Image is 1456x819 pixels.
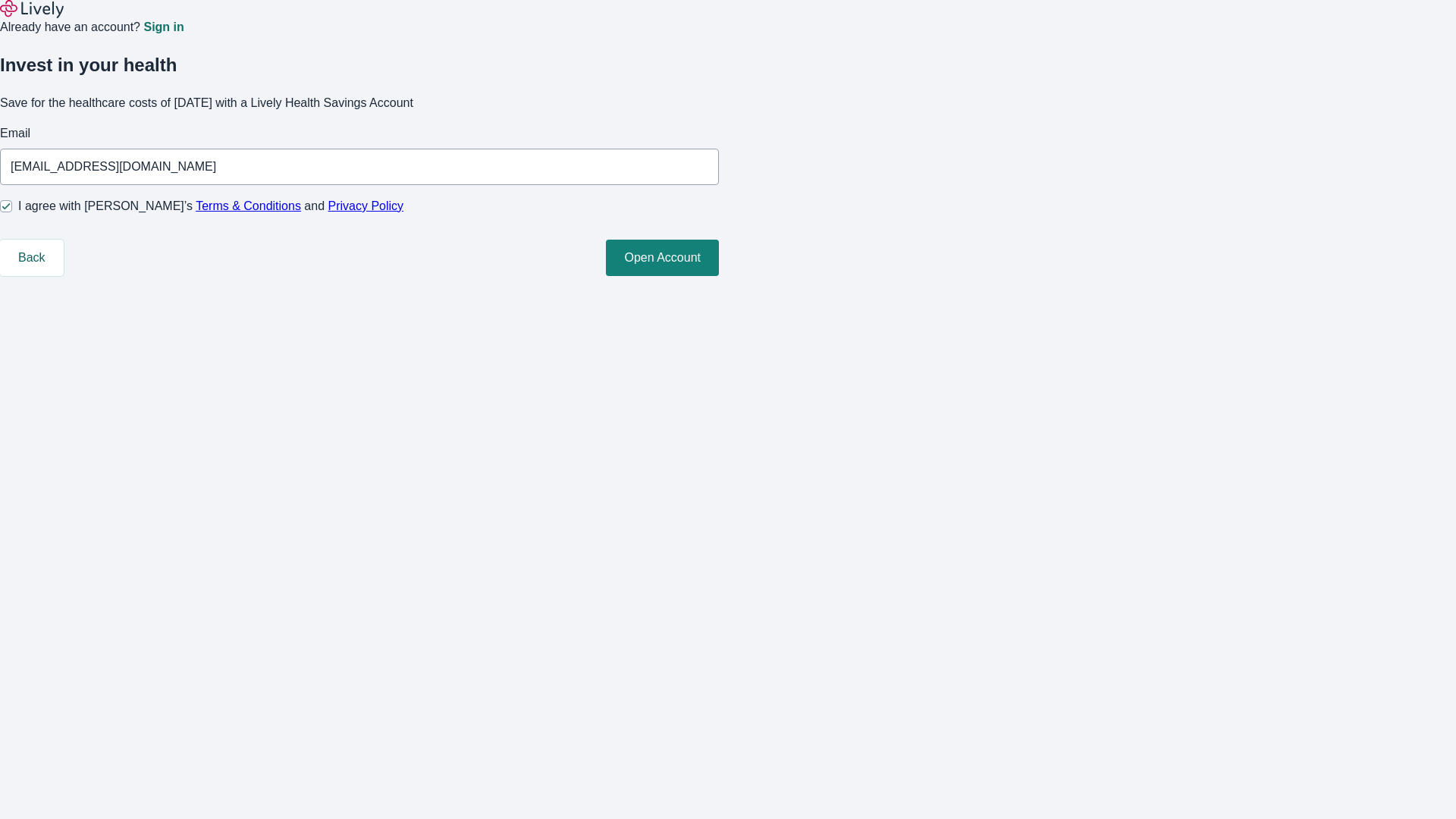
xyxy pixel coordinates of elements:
a: Sign in [143,21,184,33]
span: I agree with [PERSON_NAME]’s and [18,197,403,215]
a: Terms & Conditions [196,199,301,212]
a: Privacy Policy [328,199,404,212]
button: Open Account [606,240,719,276]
